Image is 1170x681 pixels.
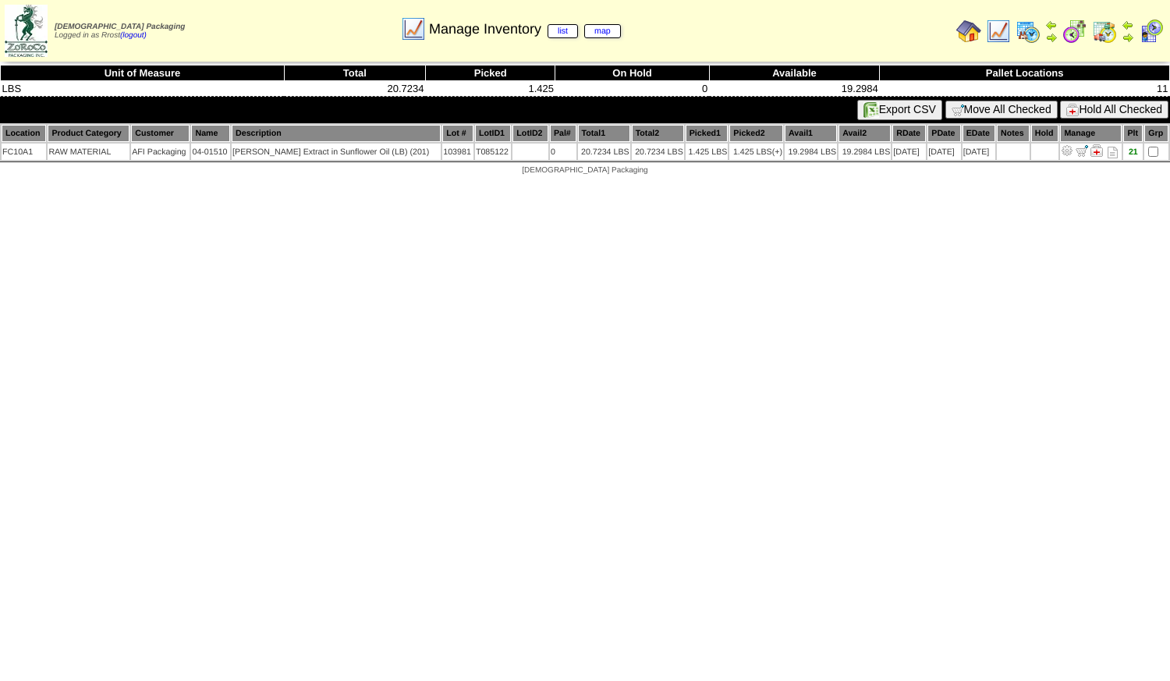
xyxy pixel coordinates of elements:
[1016,19,1041,44] img: calendarprod.gif
[425,66,555,81] th: Picked
[1076,144,1088,157] img: Move
[1122,31,1134,44] img: arrowright.gif
[284,66,425,81] th: Total
[442,144,473,160] td: 103981
[729,125,783,142] th: Picked2
[945,101,1058,119] button: Move All Checked
[55,23,185,31] span: [DEMOGRAPHIC_DATA] Packaging
[48,144,129,160] td: RAW MATERIAL
[48,125,129,142] th: Product Category
[1,66,285,81] th: Unit of Measure
[857,100,942,120] button: Export CSV
[686,144,729,160] td: 1.425 LBS
[555,81,709,97] td: 0
[131,125,190,142] th: Customer
[191,125,230,142] th: Name
[1092,19,1117,44] img: calendarinout.gif
[2,144,46,160] td: FC10A1
[2,125,46,142] th: Location
[986,19,1011,44] img: line_graph.gif
[548,24,578,38] a: list
[1045,31,1058,44] img: arrowright.gif
[578,125,630,142] th: Total1
[863,102,879,118] img: excel.gif
[686,125,729,142] th: Picked1
[1045,19,1058,31] img: arrowleft.gif
[1139,19,1164,44] img: calendarcustomer.gif
[1066,104,1079,116] img: hold.gif
[997,125,1030,142] th: Notes
[838,125,891,142] th: Avail2
[709,66,880,81] th: Available
[785,125,837,142] th: Avail1
[512,125,548,142] th: LotID2
[1060,125,1122,142] th: Manage
[927,125,960,142] th: PDate
[5,5,48,57] img: zoroco-logo-small.webp
[729,144,783,160] td: 1.425 LBS
[425,81,555,97] td: 1.425
[952,104,964,116] img: cart.gif
[475,125,511,142] th: LotID1
[892,125,926,142] th: RDate
[232,144,441,160] td: [PERSON_NAME] Extract in Sunflower Oil (LB) (201)
[522,166,647,175] span: [DEMOGRAPHIC_DATA] Packaging
[632,144,684,160] td: 20.7234 LBS
[131,144,190,160] td: AFI Packaging
[550,125,576,142] th: Pal#
[584,24,621,38] a: map
[578,144,630,160] td: 20.7234 LBS
[55,23,185,40] span: Logged in as Rrost
[880,66,1170,81] th: Pallet Locations
[284,81,425,97] td: 20.7234
[442,125,473,142] th: Lot #
[1062,19,1087,44] img: calendarblend.gif
[1090,144,1103,157] img: Manage Hold
[772,147,782,157] div: (+)
[1123,125,1143,142] th: Plt
[709,81,880,97] td: 19.2984
[1122,19,1134,31] img: arrowleft.gif
[191,144,230,160] td: 04-01510
[632,125,684,142] th: Total2
[956,19,981,44] img: home.gif
[555,66,709,81] th: On Hold
[401,16,426,41] img: line_graph.gif
[1124,147,1142,157] div: 21
[1061,144,1073,157] img: Adjust
[838,144,891,160] td: 19.2984 LBS
[1060,101,1168,119] button: Hold All Checked
[1144,125,1168,142] th: Grp
[550,144,576,160] td: 0
[963,125,995,142] th: EDate
[892,144,926,160] td: [DATE]
[1031,125,1059,142] th: Hold
[120,31,147,40] a: (logout)
[475,144,511,160] td: T085122
[1,81,285,97] td: LBS
[232,125,441,142] th: Description
[429,21,621,37] span: Manage Inventory
[963,144,995,160] td: [DATE]
[785,144,837,160] td: 19.2984 LBS
[880,81,1170,97] td: 11
[927,144,960,160] td: [DATE]
[1108,147,1118,158] i: Note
